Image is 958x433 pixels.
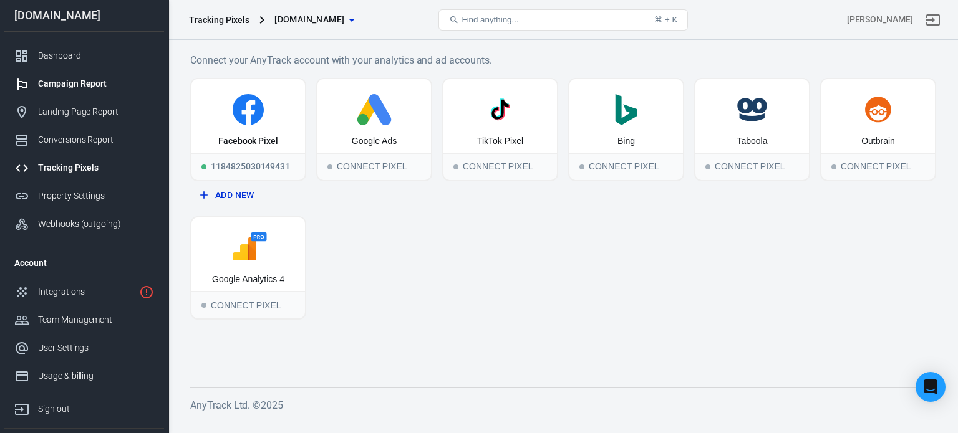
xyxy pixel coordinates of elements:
[4,10,164,21] div: [DOMAIN_NAME]
[568,78,684,181] button: BingConnect PixelConnect Pixel
[861,135,895,148] div: Outbrain
[317,153,431,180] div: Connect Pixel
[4,306,164,334] a: Team Management
[821,153,935,180] div: Connect Pixel
[195,184,301,207] button: Add New
[4,390,164,423] a: Sign out
[38,285,134,298] div: Integrations
[705,164,710,169] span: Connect Pixel
[352,135,397,148] div: Google Ads
[327,164,332,169] span: Connect Pixel
[38,161,154,174] div: Tracking Pixels
[4,98,164,126] a: Landing Page Report
[820,78,936,181] button: OutbrainConnect PixelConnect Pixel
[189,14,249,26] div: Tracking Pixels
[201,164,206,169] span: Running
[4,42,164,70] a: Dashboard
[737,135,767,148] div: Taboola
[190,216,306,320] button: Google Analytics 4Connect PixelConnect Pixel
[617,135,635,148] div: Bing
[38,105,154,118] div: Landing Page Report
[462,15,518,24] span: Find anything...
[38,133,154,146] div: Conversions Report
[4,210,164,238] a: Webhooks (outgoing)
[443,153,557,180] div: Connect Pixel
[453,164,458,169] span: Connect Pixel
[579,164,584,169] span: Connect Pixel
[4,334,164,362] a: User Settings
[218,135,278,148] div: Facebook Pixel
[269,8,359,31] button: [DOMAIN_NAME]
[4,70,164,98] a: Campaign Report
[316,78,432,181] button: Google AdsConnect PixelConnect Pixel
[442,78,558,181] button: TikTok PixelConnect PixelConnect Pixel
[190,78,306,181] a: Facebook PixelRunning1184825030149431
[201,303,206,308] span: Connect Pixel
[190,397,936,413] h6: AnyTrack Ltd. © 2025
[654,15,677,24] div: ⌘ + K
[191,291,305,318] div: Connect Pixel
[4,126,164,154] a: Conversions Report
[695,153,809,180] div: Connect Pixel
[38,402,154,416] div: Sign out
[38,341,154,354] div: User Settings
[190,52,936,68] h6: Connect your AnyTrack account with your analytics and ad accounts.
[918,5,948,35] a: Sign out
[4,182,164,210] a: Property Settings
[4,248,164,278] li: Account
[38,313,154,326] div: Team Management
[847,13,913,26] div: Account id: TDMpudQw
[831,164,836,169] span: Connect Pixel
[4,362,164,390] a: Usage & billing
[212,274,284,286] div: Google Analytics 4
[438,9,688,31] button: Find anything...⌘ + K
[38,49,154,62] div: Dashboard
[569,153,683,180] div: Connect Pixel
[38,369,154,383] div: Usage & billing
[916,372,946,402] div: Open Intercom Messenger
[38,189,154,202] div: Property Settings
[274,12,344,27] span: velvee.net
[38,77,154,90] div: Campaign Report
[477,135,523,148] div: TikTok Pixel
[4,154,164,182] a: Tracking Pixels
[694,78,810,181] button: TaboolaConnect PixelConnect Pixel
[38,217,154,231] div: Webhooks (outgoing)
[4,278,164,306] a: Integrations
[139,285,154,300] svg: 1 networks not verified yet
[191,153,305,180] div: 1184825030149431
